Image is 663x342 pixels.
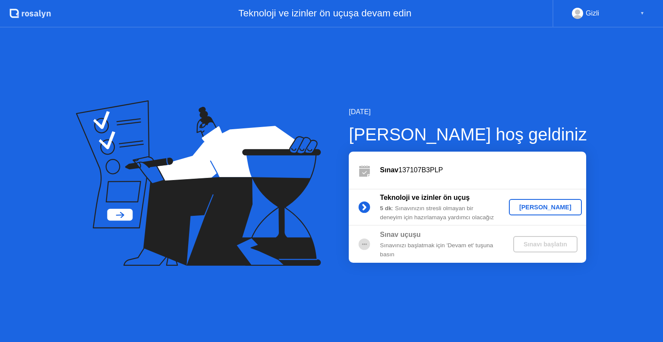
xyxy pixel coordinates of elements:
[380,165,586,175] div: 137107B3PLP
[380,204,504,222] div: : Sınavınızın stresli olmayan bir deneyim için hazırlamaya yardımcı olacağız
[586,8,599,19] div: Gizli
[640,8,644,19] div: ▼
[380,194,470,201] b: Teknoloji ve izinler ön uçuş
[512,204,578,211] div: [PERSON_NAME]
[349,121,587,147] div: [PERSON_NAME] hoş geldiniz
[509,199,582,215] button: [PERSON_NAME]
[513,236,578,252] button: Sınavı başlatın
[380,205,391,211] b: 5 dk
[380,166,398,174] b: Sınav
[349,107,587,117] div: [DATE]
[380,231,420,238] b: Sınav uçuşu
[380,241,504,259] div: Sınavınızı başlatmak için 'Devam et' tuşuna basın
[517,241,574,248] div: Sınavı başlatın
